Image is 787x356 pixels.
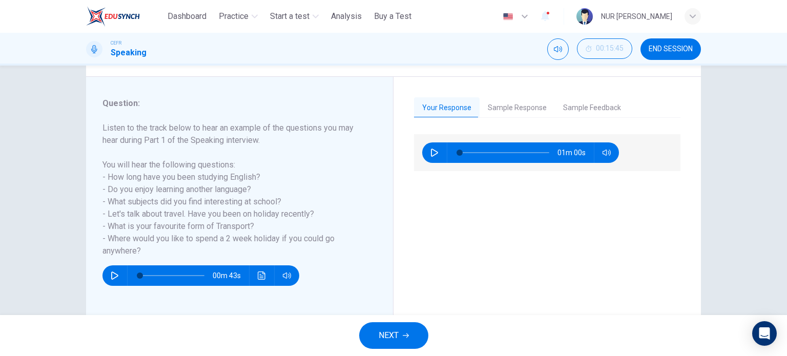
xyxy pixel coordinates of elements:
[111,39,121,47] span: CEFR
[270,10,309,23] span: Start a test
[414,97,680,119] div: basic tabs example
[480,97,555,119] button: Sample Response
[577,38,632,60] div: Hide
[266,7,323,26] button: Start a test
[102,122,364,257] h6: Listen to the track below to hear an example of the questions you may hear during Part 1 of the S...
[370,7,416,26] button: Buy a Test
[331,10,362,23] span: Analysis
[752,321,777,346] div: Open Intercom Messenger
[547,38,569,60] div: Mute
[111,47,147,59] h1: Speaking
[254,265,270,286] button: Click to see the audio transcription
[379,328,399,343] span: NEXT
[557,142,594,163] span: 01m 00s
[213,265,249,286] span: 00m 43s
[555,97,629,119] button: Sample Feedback
[601,10,672,23] div: NUR [PERSON_NAME]
[502,13,514,20] img: en
[102,97,364,110] h6: Question :
[577,38,632,59] button: 00:15:45
[168,10,206,23] span: Dashboard
[374,10,411,23] span: Buy a Test
[414,97,480,119] button: Your Response
[576,8,593,25] img: Profile picture
[86,6,140,27] img: ELTC logo
[86,6,163,27] a: ELTC logo
[219,10,248,23] span: Practice
[163,7,211,26] button: Dashboard
[359,322,428,349] button: NEXT
[327,7,366,26] button: Analysis
[649,45,693,53] span: END SESSION
[640,38,701,60] button: END SESSION
[596,45,624,53] span: 00:15:45
[215,7,262,26] button: Practice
